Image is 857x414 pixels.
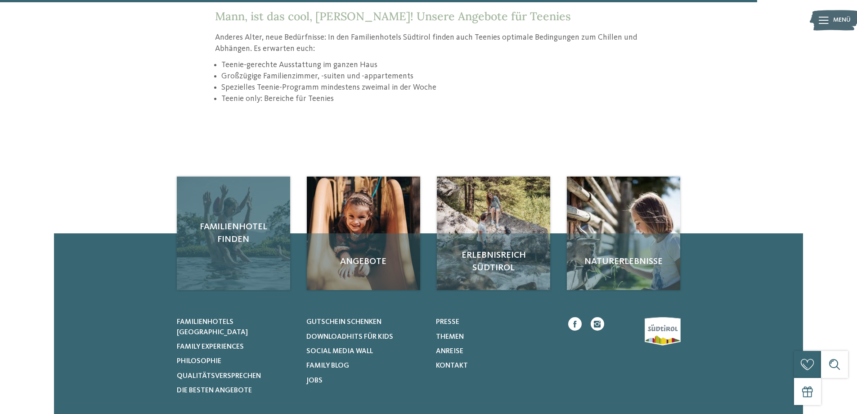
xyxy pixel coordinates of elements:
span: Familienhotel finden [186,221,281,246]
li: Großzügige Familienzimmer, -suiten und -appartements [221,71,642,82]
a: Social Media Wall [306,346,425,356]
span: Qualitätsversprechen [177,373,261,380]
a: Gutschein schenken [306,317,425,327]
a: Urlaub mit Teenagern in Südtirol geplant? Naturerlebnisse [567,177,680,290]
p: Anderes Alter, neue Bedürfnisse: In den Familienhotels Südtirol finden auch Teenies optimale Bedi... [215,32,642,55]
a: Family Experiences [177,342,295,352]
img: Urlaub mit Teenagern in Südtirol geplant? [567,177,680,290]
a: Urlaub mit Teenagern in Südtirol geplant? Erlebnisreich Südtirol [437,177,550,290]
a: Qualitätsversprechen [177,371,295,381]
span: Jobs [306,377,323,384]
a: Die besten Angebote [177,386,295,396]
a: Urlaub mit Teenagern in Südtirol geplant? Familienhotel finden [177,177,290,290]
span: Family Experiences [177,343,244,350]
span: Downloadhits für Kids [306,333,393,341]
span: Anreise [436,348,463,355]
a: Downloadhits für Kids [306,332,425,342]
span: Naturerlebnisse [576,255,671,268]
span: Family Blog [306,362,349,369]
a: Jobs [306,376,425,386]
span: Gutschein schenken [306,318,381,326]
a: Presse [436,317,554,327]
span: Social Media Wall [306,348,373,355]
span: Angebote [316,255,411,268]
span: Themen [436,333,464,341]
a: Familienhotels [GEOGRAPHIC_DATA] [177,317,295,337]
a: Urlaub mit Teenagern in Südtirol geplant? Angebote [307,177,420,290]
span: Philosophie [177,358,221,365]
a: Themen [436,332,554,342]
span: Mann, ist das cool, [PERSON_NAME]! Unsere Angebote für Teenies [215,9,571,23]
a: Family Blog [306,361,425,371]
img: Urlaub mit Teenagern in Südtirol geplant? [307,177,420,290]
li: Spezielles Teenie-Programm mindestens zweimal in der Woche [221,82,642,93]
a: Anreise [436,346,554,356]
span: Die besten Angebote [177,387,252,394]
span: Erlebnisreich Südtirol [446,249,541,274]
a: Philosophie [177,356,295,366]
span: Familienhotels [GEOGRAPHIC_DATA] [177,318,248,336]
li: Teenie-gerechte Ausstattung im ganzen Haus [221,59,642,71]
img: Urlaub mit Teenagern in Südtirol geplant? [437,177,550,290]
a: Kontakt [436,361,554,371]
span: Presse [436,318,459,326]
li: Teenie only: Bereiche für Teenies [221,93,642,105]
span: Kontakt [436,362,468,369]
